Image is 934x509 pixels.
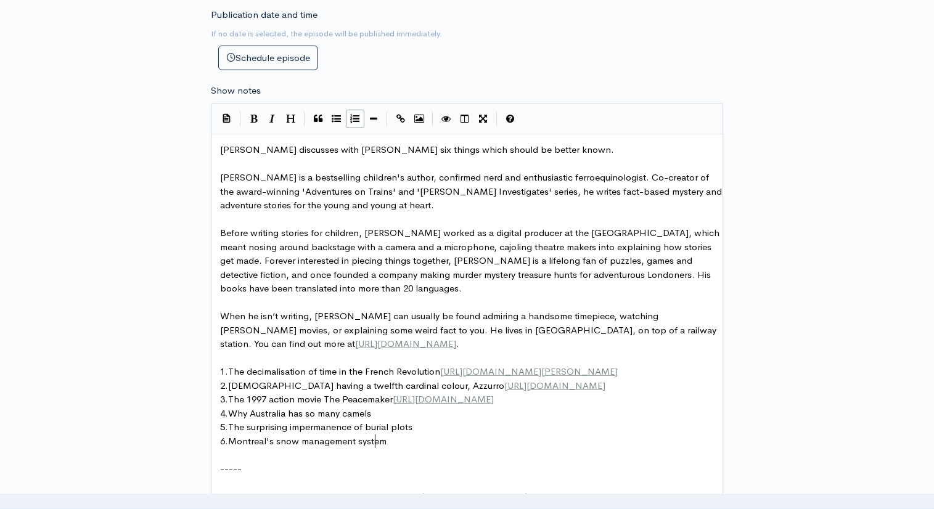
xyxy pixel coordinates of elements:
button: Insert Image [410,110,428,128]
i: | [496,112,498,126]
button: Toggle Preview [437,110,456,128]
span: ) [525,491,528,502]
i: | [387,112,388,126]
i: | [304,112,305,126]
span: The decimalisation of time in the French Revolution [228,365,440,377]
i: | [432,112,433,126]
span: 5. [220,421,228,433]
small: If no date is selected, the episode will be published immediately. [211,28,442,39]
button: Insert Horizontal Line [364,110,383,128]
label: Publication date and time [211,8,317,22]
button: Heading [282,110,300,128]
label: Show notes [211,84,261,98]
span: [PERSON_NAME] is a bestselling children's author, confirmed nerd and enthusiastic ferroequinologi... [220,171,724,211]
span: ] [418,491,421,502]
span: 4. [220,407,228,419]
span: [DOMAIN_NAME] [339,491,418,502]
button: Generic List [327,110,346,128]
span: [URL][DOMAIN_NAME] [504,380,605,391]
span: Montreal's snow management system [228,435,387,447]
span: 6. [220,435,228,447]
button: Numbered List [346,110,364,128]
span: 3. [220,393,228,405]
button: Create Link [391,110,410,128]
span: The 1997 action movie The Peacemaker [228,393,393,405]
button: Bold [245,110,263,128]
span: [PERSON_NAME] discusses with [PERSON_NAME] six things which should be better known. [220,144,614,155]
span: [DEMOGRAPHIC_DATA] having a twelfth cardinal colour, Azzurro [228,380,504,391]
button: Toggle Fullscreen [474,110,493,128]
button: Toggle Side by Side [456,110,474,128]
button: Italic [263,110,282,128]
span: The surprising impermanence of burial plots [228,421,412,433]
span: ( [421,491,424,502]
span: ----- [220,463,242,474]
span: When he isn’t writing, [PERSON_NAME] can usually be found admiring a handsome timepiece, watching... [220,310,719,349]
span: 1. [220,365,228,377]
span: [URL][DOMAIN_NAME][PERSON_NAME] [440,365,618,377]
button: Markdown Guide [501,110,520,128]
button: Quote [309,110,327,128]
span: [URL][DOMAIN_NAME] [393,393,494,405]
span: [URL][DOMAIN_NAME] [355,338,456,349]
button: Schedule episode [218,46,318,71]
button: Insert Show Notes Template [218,109,236,128]
span: Why Australia has so many camels [228,407,371,419]
span: 2. [220,380,228,391]
i: | [240,112,241,126]
span: Before writing stories for children, [PERSON_NAME] worked as a digital producer at the [GEOGRAPHI... [220,227,722,294]
span: [URL][DOMAIN_NAME] [424,491,525,502]
span: [ [336,491,339,502]
span: This podcast is powered by [220,491,528,502]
